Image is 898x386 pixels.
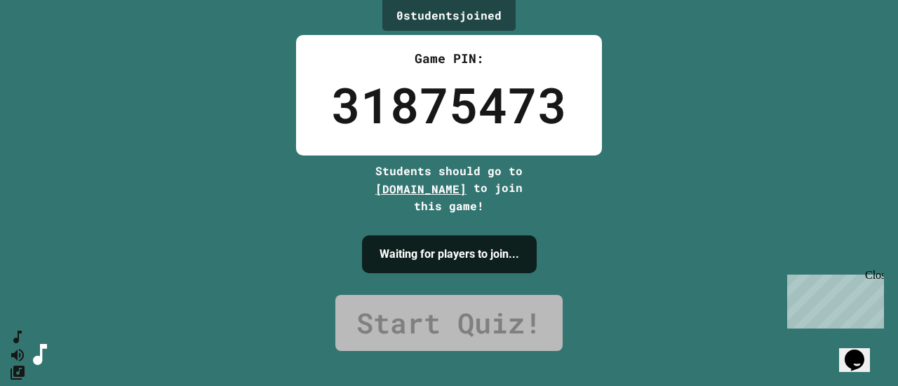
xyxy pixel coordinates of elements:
div: Game PIN: [331,49,567,68]
div: Chat with us now!Close [6,6,97,89]
h4: Waiting for players to join... [380,246,519,263]
div: Students should go to to join this game! [361,163,537,214]
button: Change Music [9,364,26,381]
button: SpeedDial basic example [9,329,26,346]
iframe: chat widget [839,330,884,372]
a: Start Quiz! [335,295,563,351]
iframe: chat widget [782,269,884,329]
span: [DOMAIN_NAME] [375,181,467,196]
div: 31875473 [331,68,567,142]
button: Mute music [9,346,26,364]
